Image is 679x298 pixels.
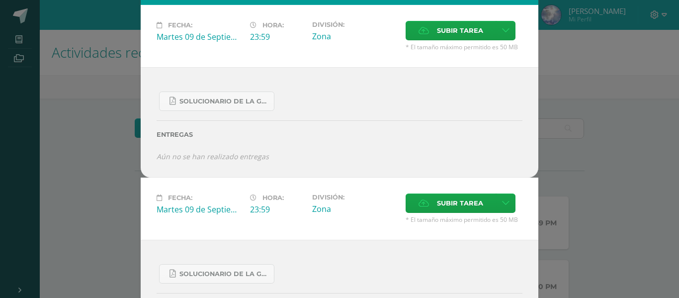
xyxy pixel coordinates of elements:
span: * El tamaño máximo permitido es 50 MB [406,215,522,224]
a: SOLUCIONARIO DE LA GUIA 3 FUNCIONES..pdf [159,264,274,284]
i: Aún no se han realizado entregas [157,152,269,161]
span: Subir tarea [437,194,483,212]
div: Zona [312,203,398,214]
span: Fecha: [168,194,192,201]
a: SOLUCIONARIO DE LA GUIA 3 FUNCIONES..pdf [159,92,274,111]
span: Hora: [262,194,284,201]
span: Fecha: [168,21,192,29]
div: Martes 09 de Septiembre [157,31,242,42]
span: SOLUCIONARIO DE LA GUIA 3 FUNCIONES..pdf [179,270,269,278]
div: Zona [312,31,398,42]
span: * El tamaño máximo permitido es 50 MB [406,43,522,51]
div: 23:59 [250,204,304,215]
span: SOLUCIONARIO DE LA GUIA 3 FUNCIONES..pdf [179,98,269,105]
div: Martes 09 de Septiembre [157,204,242,215]
div: 23:59 [250,31,304,42]
label: Entregas [157,131,522,138]
label: División: [312,194,398,201]
span: Hora: [262,21,284,29]
label: División: [312,21,398,28]
span: Subir tarea [437,21,483,40]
